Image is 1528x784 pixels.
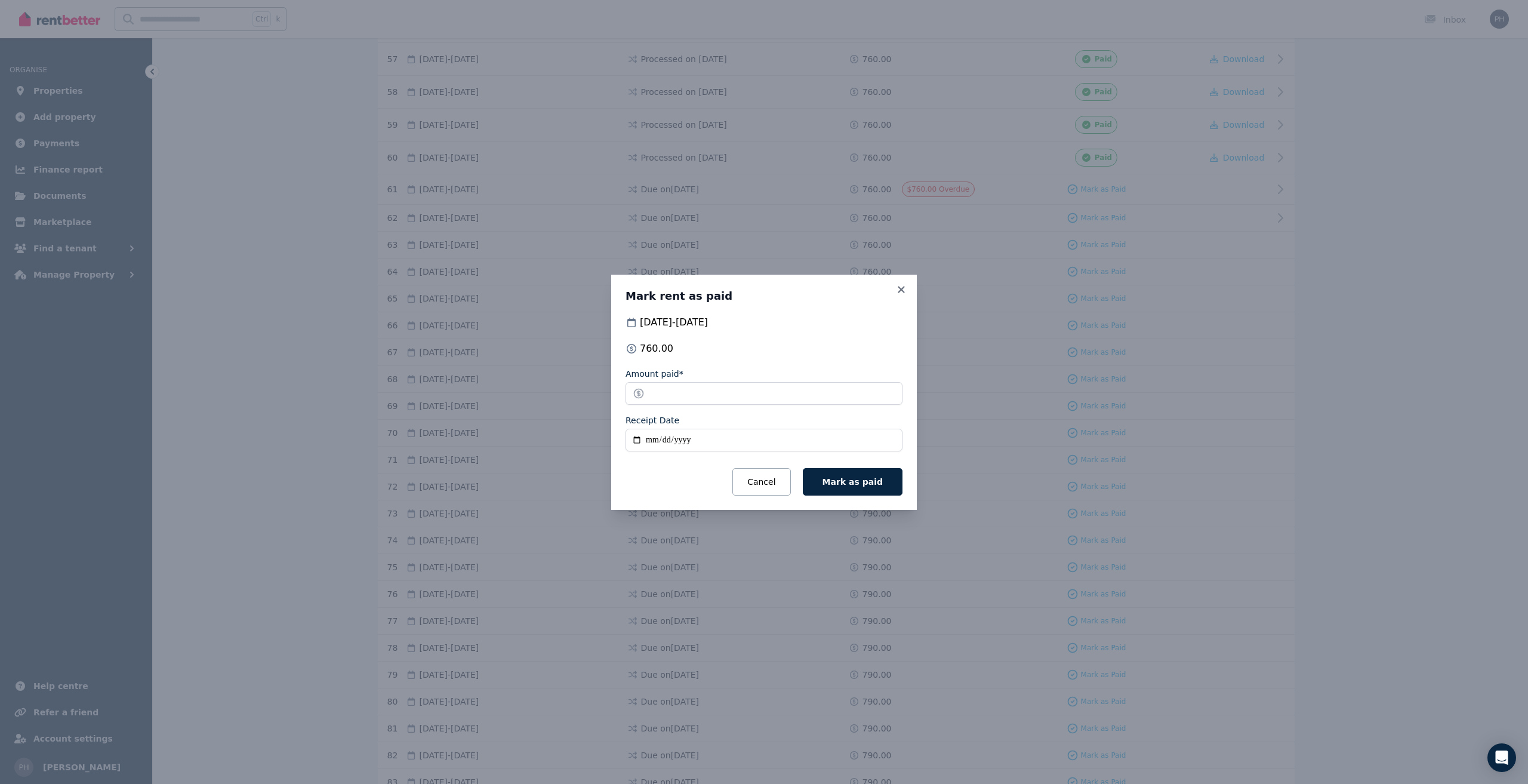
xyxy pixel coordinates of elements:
label: Amount paid* [626,368,683,380]
div: Open Intercom Messenger [1487,743,1516,772]
h3: Mark rent as paid [626,289,902,303]
button: Cancel [732,468,790,496]
span: 760.00 [640,342,673,356]
span: Mark as paid [822,477,883,487]
span: [DATE] - [DATE] [640,315,708,330]
label: Receipt Date [626,414,679,426]
button: Mark as paid [803,468,902,496]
